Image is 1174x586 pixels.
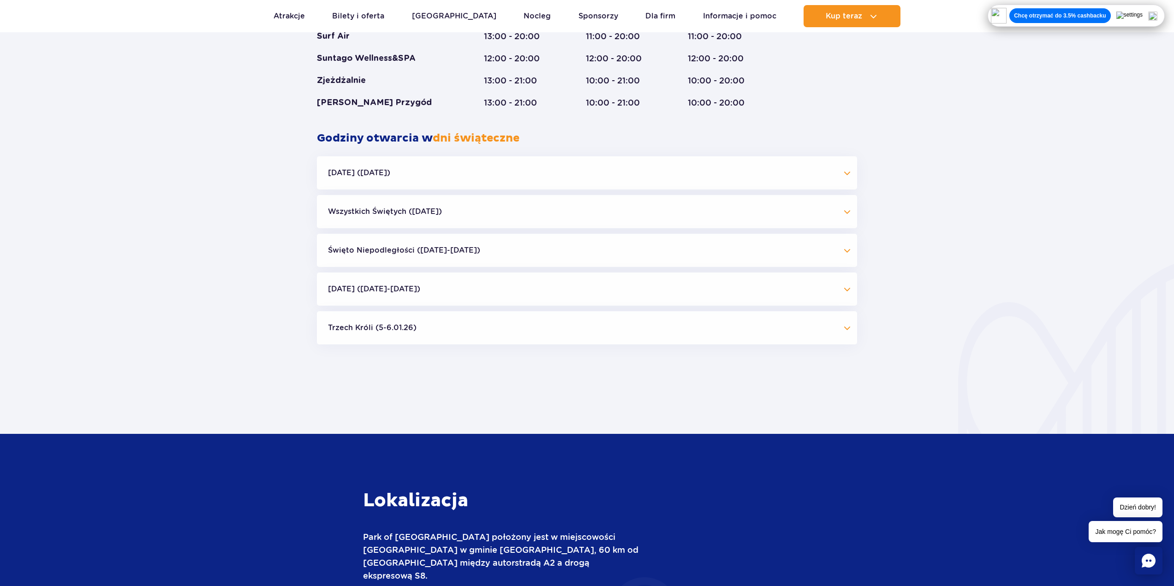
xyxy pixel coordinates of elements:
div: 10:00 - 21:00 [586,97,652,108]
div: 12:00 - 20:00 [586,53,652,64]
div: 10:00 - 20:00 [688,97,755,108]
div: 12:00 - 20:00 [484,53,550,64]
h2: Godziny otwarcia w [317,131,857,145]
h3: Lokalizacja [363,489,640,512]
a: [GEOGRAPHIC_DATA] [412,5,496,27]
div: 10:00 - 20:00 [688,75,755,86]
div: 10:00 - 21:00 [586,75,652,86]
a: Atrakcje [274,5,305,27]
div: Suntago Wellness&SPA [317,53,448,64]
button: [DATE] ([DATE]-[DATE]) [317,272,857,306]
div: 13:00 - 21:00 [484,75,550,86]
span: Dzień dobry! [1113,497,1162,517]
a: Bilety i oferta [332,5,384,27]
span: Kup teraz [826,12,862,20]
button: [DATE] ([DATE]) [317,156,857,189]
div: Zjeżdżalnie [317,75,448,86]
button: Święto Niepodległości ([DATE]-[DATE]) [317,234,857,267]
div: 13:00 - 20:00 [484,31,550,42]
div: 11:00 - 20:00 [586,31,652,42]
button: Kup teraz [804,5,900,27]
a: Nocleg [524,5,551,27]
a: Informacje i pomoc [703,5,776,27]
div: Surf Air [317,31,448,42]
div: 13:00 - 21:00 [484,97,550,108]
div: [PERSON_NAME] Przygód [317,97,448,108]
div: Chat [1135,547,1162,574]
div: 11:00 - 20:00 [688,31,755,42]
a: Sponsorzy [578,5,618,27]
span: Jak mogę Ci pomóc? [1089,521,1162,542]
button: Trzech Króli (5-6.01.26) [317,311,857,344]
a: Dla firm [645,5,675,27]
span: dni świąteczne [433,131,519,145]
div: 12:00 - 20:00 [688,53,755,64]
button: Wszystkich Świętych ([DATE]) [317,195,857,228]
p: Park of [GEOGRAPHIC_DATA] położony jest w miejscowości [GEOGRAPHIC_DATA] w gminie [GEOGRAPHIC_DAT... [363,531,640,582]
